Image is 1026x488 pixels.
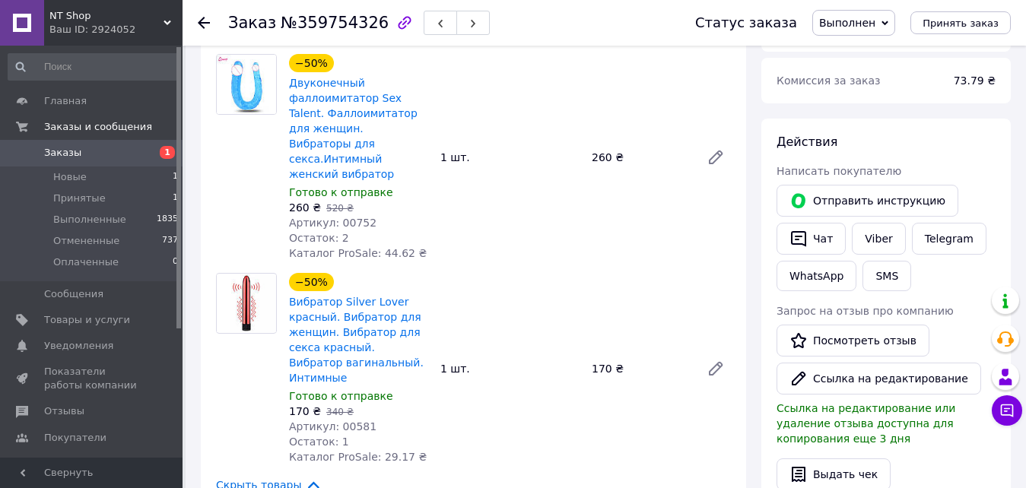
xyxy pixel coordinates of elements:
[777,261,856,291] a: WhatsApp
[217,55,276,114] img: Двуконечный фаллоимитатор Sex Talent. Фаллоимитатор для женщин. Вибраторы для секса.Интимный женс...
[434,147,586,168] div: 1 шт.
[289,436,349,448] span: Остаток: 1
[44,365,141,392] span: Показатели работы компании
[44,313,130,327] span: Товары и услуги
[777,325,929,356] a: Посмотреть отзыв
[44,457,126,471] span: Каталог ProSale
[289,247,427,259] span: Каталог ProSale: 44.62 ₴
[53,255,119,269] span: Оплаченные
[777,223,846,255] button: Чат
[160,146,175,159] span: 1
[53,234,119,248] span: Отмененные
[912,223,986,255] a: Telegram
[852,223,905,255] a: Viber
[228,14,276,32] span: Заказ
[862,261,911,291] button: SMS
[198,15,210,30] div: Вернуться назад
[777,305,954,317] span: Запрос на отзыв про компанию
[44,120,152,134] span: Заказы и сообщения
[777,74,881,87] span: Комиссия за заказ
[53,192,106,205] span: Принятые
[289,273,334,291] div: −50%
[326,407,354,417] span: 340 ₴
[44,146,81,160] span: Заказы
[44,287,103,301] span: Сообщения
[434,358,586,379] div: 1 шт.
[173,192,178,205] span: 1
[49,9,164,23] span: NT Shop
[819,17,875,29] span: Выполнен
[289,232,349,244] span: Остаток: 2
[281,14,389,32] span: №359754326
[44,339,113,353] span: Уведомления
[173,255,178,269] span: 0
[289,390,393,402] span: Готово к отправке
[586,358,694,379] div: 170 ₴
[44,431,106,445] span: Покупатели
[289,420,376,433] span: Артикул: 00581
[289,186,393,198] span: Готово к отправке
[289,451,427,463] span: Каталог ProSale: 29.17 ₴
[954,74,996,87] span: 73.79 ₴
[289,405,321,417] span: 170 ₴
[777,402,955,445] span: Ссылка на редактирование или удаление отзыва доступна для копирования еще 3 дня
[777,185,958,217] button: Отправить инструкцию
[992,395,1022,426] button: Чат с покупателем
[53,170,87,184] span: Новые
[157,213,178,227] span: 1835
[49,23,183,36] div: Ваш ID: 2924052
[923,17,999,29] span: Принять заказ
[217,274,276,332] img: Вибратор Silver Lover красный. Вибратор для женщин. Вибратор для секса красный. Вибратор вагиналь...
[289,54,334,72] div: −50%
[8,53,179,81] input: Поиск
[44,404,84,418] span: Отзывы
[289,217,376,229] span: Артикул: 00752
[162,234,178,248] span: 737
[44,94,87,108] span: Главная
[777,165,901,177] span: Написать покупателю
[326,203,354,214] span: 520 ₴
[289,201,321,214] span: 260 ₴
[173,170,178,184] span: 1
[777,135,837,149] span: Действия
[289,77,418,180] a: Двуконечный фаллоимитатор Sex Talent. Фаллоимитатор для женщин. Вибраторы для секса.Интимный женс...
[700,142,731,173] a: Редактировать
[700,353,731,384] a: Редактировать
[289,296,424,384] a: Вибратор Silver Lover красный. Вибратор для женщин. Вибратор для секса красный. Вибратор вагиналь...
[53,213,126,227] span: Выполненные
[695,15,797,30] div: Статус заказа
[777,363,981,395] button: Ссылка на редактирование
[586,147,694,168] div: 260 ₴
[910,11,1011,34] button: Принять заказ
